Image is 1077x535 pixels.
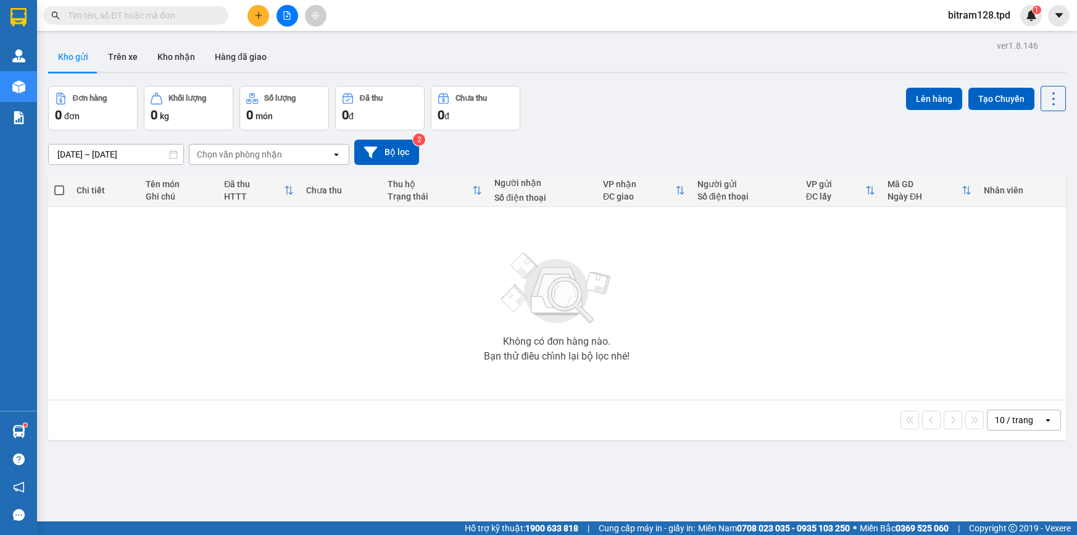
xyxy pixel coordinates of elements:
[306,185,375,195] div: Chưa thu
[455,94,487,103] div: Chưa thu
[68,9,214,22] input: Tìm tên, số ĐT hoặc mã đơn
[958,521,960,535] span: |
[168,94,206,103] div: Khối lượng
[494,178,591,188] div: Người nhận
[51,11,60,20] span: search
[239,86,329,130] button: Số lượng0món
[698,521,850,535] span: Miền Nam
[197,148,282,161] div: Chọn văn phòng nhận
[247,5,269,27] button: plus
[12,425,25,438] img: warehouse-icon
[525,523,578,533] strong: 1900 633 818
[335,86,425,130] button: Đã thu0đ
[12,49,25,62] img: warehouse-icon
[151,107,157,122] span: 0
[311,11,320,20] span: aim
[896,523,949,533] strong: 0369 525 060
[246,107,253,122] span: 0
[697,179,794,189] div: Người gửi
[1054,10,1065,21] span: caret-down
[342,107,349,122] span: 0
[256,111,273,121] span: món
[484,352,630,361] div: Bạn thử điều chỉnh lại bộ lọc nhé!
[73,94,107,103] div: Đơn hàng
[160,111,169,121] span: kg
[218,174,300,207] th: Toggle SortBy
[13,453,25,465] span: question-circle
[144,86,233,130] button: Khối lượng0kg
[1043,415,1053,425] svg: open
[995,414,1033,426] div: 10 / trang
[494,193,591,203] div: Số điện thoại
[806,192,865,201] div: ĐC lấy
[431,86,520,130] button: Chưa thu0đ
[48,42,98,72] button: Kho gửi
[331,150,341,159] svg: open
[264,94,296,103] div: Số lượng
[224,179,284,189] div: Đã thu
[254,11,263,20] span: plus
[283,11,291,20] span: file-add
[13,481,25,493] span: notification
[997,39,1038,53] div: ver 1.8.146
[360,94,383,103] div: Đã thu
[12,80,25,93] img: warehouse-icon
[888,179,962,189] div: Mã GD
[984,185,1060,195] div: Nhân viên
[98,42,148,72] button: Trên xe
[438,107,444,122] span: 0
[349,111,354,121] span: đ
[860,521,949,535] span: Miền Bắc
[23,423,27,427] sup: 1
[495,245,618,332] img: svg+xml;base64,PHN2ZyBjbGFzcz0ibGlzdC1wbHVnX19zdmciIHhtbG5zPSJodHRwOi8vd3d3LnczLm9yZy8yMDAwL3N2Zy...
[64,111,80,121] span: đơn
[77,185,133,195] div: Chi tiết
[800,174,881,207] th: Toggle SortBy
[603,192,675,201] div: ĐC giao
[413,133,425,146] sup: 2
[806,179,865,189] div: VP gửi
[906,88,962,110] button: Lên hàng
[1008,524,1017,533] span: copyright
[381,174,488,207] th: Toggle SortBy
[1026,10,1037,21] img: icon-new-feature
[465,521,578,535] span: Hỗ trợ kỹ thuật:
[697,192,794,201] div: Số điện thoại
[388,192,472,201] div: Trạng thái
[1033,6,1041,14] sup: 1
[388,179,472,189] div: Thu hộ
[10,8,27,27] img: logo-vxr
[603,179,675,189] div: VP nhận
[224,192,284,201] div: HTTT
[205,42,277,72] button: Hàng đã giao
[938,7,1020,23] span: bitram128.tpd
[1048,5,1070,27] button: caret-down
[881,174,978,207] th: Toggle SortBy
[853,526,857,531] span: ⚪️
[444,111,449,121] span: đ
[13,509,25,521] span: message
[148,42,205,72] button: Kho nhận
[599,521,695,535] span: Cung cấp máy in - giấy in:
[277,5,298,27] button: file-add
[1034,6,1039,14] span: 1
[49,145,183,164] input: Select a date range.
[146,179,212,189] div: Tên món
[588,521,589,535] span: |
[48,86,138,130] button: Đơn hàng0đơn
[737,523,850,533] strong: 0708 023 035 - 0935 103 250
[55,107,62,122] span: 0
[968,88,1034,110] button: Tạo Chuyến
[888,192,962,201] div: Ngày ĐH
[12,111,25,124] img: solution-icon
[597,174,691,207] th: Toggle SortBy
[305,5,326,27] button: aim
[146,192,212,201] div: Ghi chú
[354,140,419,165] button: Bộ lọc
[503,337,610,347] div: Không có đơn hàng nào.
